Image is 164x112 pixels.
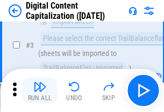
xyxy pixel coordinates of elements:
[129,6,137,15] img: Support
[68,80,81,93] img: Undo
[41,62,125,75] div: TrailBalanceFlat - imported
[57,78,91,103] button: Undo
[91,78,126,103] button: Skip
[102,80,115,93] img: Skip
[102,95,116,101] div: Skip
[51,15,94,28] div: Import Sheet
[26,1,124,21] div: Digital Content Capitalization ([DATE])
[9,4,22,17] img: Back
[134,82,152,99] img: Main button
[28,95,52,101] div: Run All
[23,78,57,103] button: Run All
[26,41,34,50] span: # 3
[33,80,46,93] img: Run All
[66,95,82,101] div: Undo
[142,4,155,17] img: Settings menu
